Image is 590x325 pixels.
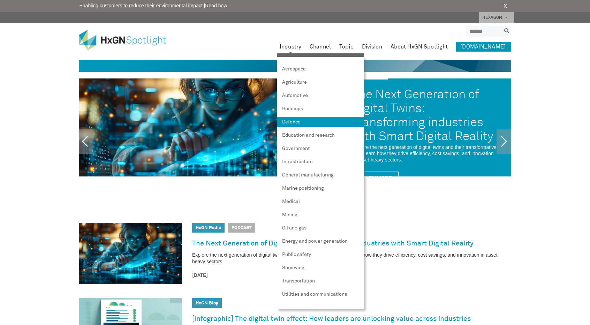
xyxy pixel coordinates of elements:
img: HxGN Spotlight [79,30,176,50]
a: Learn More [352,172,399,184]
a: Mining [277,210,364,220]
a: Topic [339,42,354,52]
a: Division [362,42,382,52]
a: Automotive [277,90,364,101]
a: Marine positioning [277,183,364,194]
a: Oil and gas [277,223,364,233]
a: The Next Generation of Digital Twins: Transforming industries with Smart Digital Reality [352,83,497,144]
a: Previous [79,129,93,154]
a: HxGN Blog [196,301,218,305]
a: General manufacturing [277,170,364,180]
a: Medical [277,196,364,207]
a: HEXAGON [479,12,514,23]
a: Education and research [277,130,364,141]
a: Next [497,129,511,154]
a: Agriculture [277,77,364,88]
a: Read how [205,3,227,8]
a: Transportation [277,276,364,286]
a: Surveying [277,263,364,273]
p: Explore the next generation of digital twins and their transformative role. Learn how they drive ... [352,144,497,163]
a: Industry [280,42,301,52]
a: Utilities and communications [277,289,364,300]
a: HxGN Radio [196,226,221,230]
a: Energy and power generation [277,236,364,247]
time: [DATE] [192,272,511,279]
a: The Next Generation of Digital Twins: Transforming industries with Smart Digital Reality [192,238,474,249]
a: [Infographic] The digital twin effect: How leaders are unlocking value across industries [192,313,471,324]
img: The Next Generation of Digital Twins: Transforming industries with Smart Digital Reality [79,223,182,284]
a: Infrastructure [277,157,364,167]
span: Podcast [228,223,255,233]
a: Defence [277,117,364,127]
a: Public safety [277,249,364,260]
p: Explore the next generation of digital twins and their transformative role. Learn how they drive ... [192,252,511,265]
a: Channel [310,42,331,52]
a: Government [277,143,364,154]
img: The Next Generation of Digital Twins: Transforming industries with Smart Digital Reality [79,78,338,176]
a: X [504,2,507,10]
a: About HxGN Spotlight [391,42,448,52]
span: Enabling customers to reduce their environmental impact | [80,2,227,9]
a: [DOMAIN_NAME] [456,42,511,52]
a: Buildings [277,104,364,114]
a: Aerospace [277,64,364,74]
